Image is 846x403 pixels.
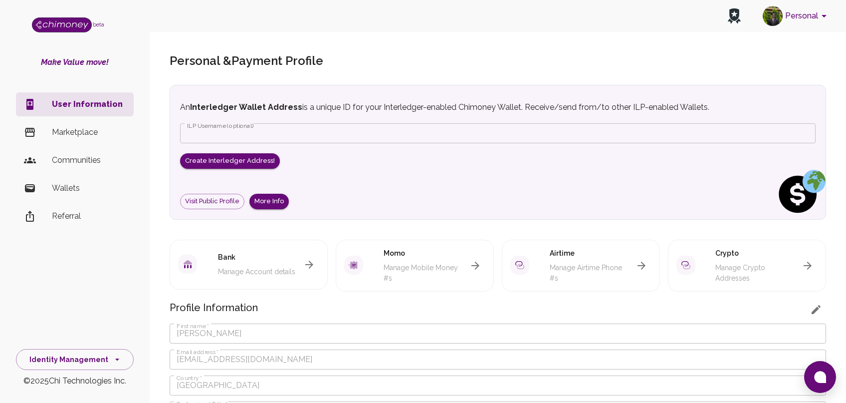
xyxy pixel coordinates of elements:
h6: Bank [218,252,235,263]
button: Identity Management [16,349,134,371]
p: User Information [52,98,126,110]
img: avatar [763,6,783,26]
label: Email address [177,348,218,356]
p: Manage Airtime Phone #s [550,263,632,283]
strong: Interledger Wallet Address [190,102,302,112]
h6: Momo [384,248,405,259]
p: Manage Account details [218,267,295,277]
button: Create Interledger Address! [180,153,280,169]
button: Open chat window [804,361,836,393]
button: More Info [249,194,289,209]
img: svg for account [510,256,529,275]
img: social spend [776,169,826,219]
p: Wallets [52,182,126,194]
p: An is a unique ID for your Interledger-enabled Chimoney Wallet. Receive/send from/to other ILP-en... [180,101,710,113]
label: First name [177,322,209,330]
p: Manage Crypto Addresses [715,263,798,283]
h5: Personal & Payment Profile [170,53,826,69]
label: Country [177,374,202,382]
p: Communities [52,154,126,166]
h6: Profile Information [170,300,826,316]
h6: Airtime [550,248,575,259]
span: beta [93,21,104,27]
h6: Crypto [715,248,739,259]
p: Referral [52,210,126,222]
img: Logo [32,17,92,32]
img: svg for account [344,256,363,275]
p: Manage Mobile Money #s [384,263,465,283]
a: Visit Public Profile [180,194,244,209]
img: svg for account [676,256,695,275]
label: ILP Username (optional) [187,121,254,130]
button: account of current user [759,3,834,29]
img: svg for account [178,255,197,274]
p: Marketplace [52,126,126,138]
